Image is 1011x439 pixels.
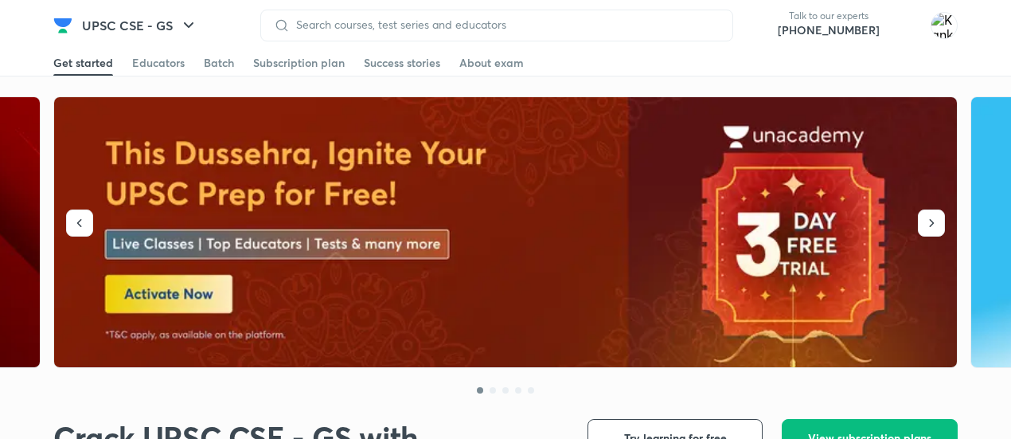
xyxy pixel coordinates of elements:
[53,16,72,35] img: Company Logo
[290,18,720,31] input: Search courses, test series and educators
[132,50,185,76] a: Educators
[53,50,113,76] a: Get started
[204,55,234,71] div: Batch
[746,10,778,41] img: call-us
[778,10,880,22] p: Talk to our experts
[778,22,880,38] a: [PHONE_NUMBER]
[204,50,234,76] a: Batch
[931,12,958,39] img: Kankana Das
[459,50,524,76] a: About exam
[364,50,440,76] a: Success stories
[132,55,185,71] div: Educators
[459,55,524,71] div: About exam
[53,55,113,71] div: Get started
[72,10,208,41] button: UPSC CSE - GS
[253,55,345,71] div: Subscription plan
[253,50,345,76] a: Subscription plan
[892,13,918,38] img: avatar
[364,55,440,71] div: Success stories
